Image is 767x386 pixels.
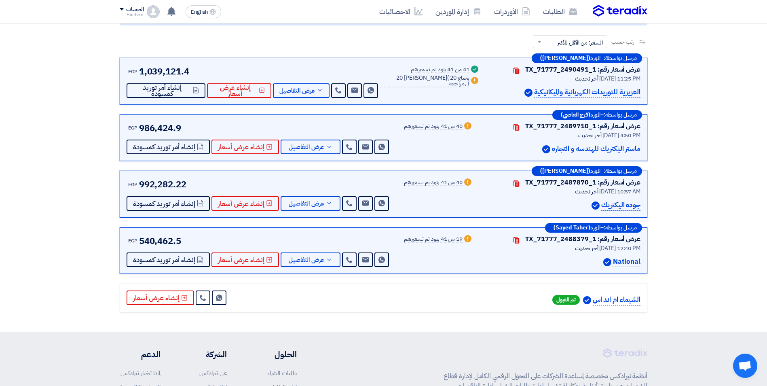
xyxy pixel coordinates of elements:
button: عرض التفاصيل [273,83,330,98]
span: [DATE] 11:25 PM [599,74,640,83]
a: لماذا تختار تيرادكس [120,369,161,378]
span: عرض التفاصيل [289,201,324,207]
p: جوده اليكتريك [601,200,640,211]
span: إنشاء أمر توريد كمسودة [133,257,195,263]
b: ([PERSON_NAME]) [540,168,590,174]
span: ( [447,74,449,82]
span: أخر تحديث [575,244,598,252]
button: إنشاء عرض أسعار [127,291,194,305]
b: (فرج العاصي) [561,112,590,118]
span: رتب حسب [611,38,634,46]
a: طلبات الشراء [267,369,297,378]
p: National [613,257,640,267]
button: إنشاء أمر توريد كمسودة [127,252,210,267]
span: 540,462.5 [139,234,181,248]
a: إدارة الموردين [429,2,488,21]
img: Verified Account [603,258,611,266]
div: – [552,110,642,120]
button: عرض التفاصيل [281,140,340,154]
span: مرسل بواسطة: [604,55,637,61]
button: إنشاء أمر توريد كمسودة [127,83,205,98]
span: المورد [590,225,600,231]
span: EGP [128,124,137,131]
button: عرض التفاصيل [281,252,340,267]
div: عرض أسعار رقم: TX_71777_2487870_1 [525,178,640,187]
span: English [191,9,208,15]
img: Verified Account [524,89,532,97]
span: تم القبول [552,295,580,305]
b: ([PERSON_NAME]) [540,55,590,61]
button: إنشاء عرض أسعار [207,83,271,98]
a: عن تيرادكس [199,369,227,378]
div: – [532,166,642,176]
span: إنشاء عرض أسعار [218,257,264,263]
span: [DATE] 4:50 PM [602,131,640,140]
b: (Sayed Taher) [554,225,590,231]
button: إنشاء عرض أسعار [211,196,279,211]
button: إنشاء عرض أسعار [211,140,279,154]
span: أخر تحديث [575,187,598,196]
div: – [545,223,642,233]
img: Verified Account [592,201,600,210]
span: 986,424.9 [139,121,181,135]
span: إنشاء أمر توريد كمسودة [133,85,191,97]
span: مرسل بواسطة: [604,168,637,174]
span: مرسل بواسطة: [604,225,637,231]
div: Open chat [733,354,757,378]
a: الاحصائيات [373,2,429,21]
div: 40 من 41 بنود تم تسعيرهم [404,180,463,186]
button: إنشاء أمر توريد كمسودة [127,196,210,211]
span: عرض التفاصيل [289,257,324,263]
div: 20 [PERSON_NAME] [380,75,469,87]
span: ) [467,79,469,88]
a: الأوردرات [488,2,537,21]
img: profile_test.png [147,5,160,18]
p: العزيزية للتوريدات الكهربائية والميكانيكية [534,87,640,98]
span: 1,039,121.4 [139,65,189,78]
span: المورد [590,55,600,61]
span: إنشاء عرض أسعار [213,85,257,97]
span: مرسل بواسطة: [604,112,637,118]
li: الشركة [185,348,227,361]
span: EGP [128,68,137,75]
img: Verified Account [542,145,550,153]
button: عرض التفاصيل [281,196,340,211]
div: عرض أسعار رقم: TX_71777_2489710_1 [525,121,640,131]
img: Verified Account [583,296,591,304]
span: 20 يحتاج مراجعه, [449,74,469,88]
li: الحلول [251,348,297,361]
span: إنشاء عرض أسعار [218,144,264,150]
span: المورد [590,168,600,174]
span: EGP [128,237,137,244]
span: إنشاء عرض أسعار [218,201,264,207]
div: الحساب [126,6,144,13]
span: إنشاء أمر توريد كمسودة [133,144,195,150]
span: عرض التفاصيل [289,144,324,150]
span: EGP [128,181,137,188]
img: Teradix logo [593,5,647,17]
div: 40 من 41 بنود تم تسعيرهم [404,123,463,130]
span: عرض التفاصيل [279,88,315,94]
div: 41 من 41 بنود تم تسعيرهم [411,67,469,73]
span: [DATE] 10:57 AM [599,187,640,196]
button: إنشاء أمر توريد كمسودة [127,140,210,154]
div: Haitham [120,13,144,17]
span: المورد [590,112,600,118]
span: إنشاء أمر توريد كمسودة [133,201,195,207]
span: السعر: من الأقل للأكثر [558,38,603,47]
button: English [186,5,221,18]
div: عرض أسعار رقم: TX_71777_2490491_1 [525,65,640,74]
span: أخر تحديث [575,74,598,83]
li: الدعم [120,348,161,361]
div: 19 من 41 بنود تم تسعيرهم [404,236,463,243]
p: الشيماء ام اند اس [593,295,640,305]
button: إنشاء عرض أسعار [211,252,279,267]
a: الطلبات [537,2,583,21]
span: 992,282.22 [139,178,186,191]
span: أخر تحديث [578,131,601,140]
span: [DATE] 12:40 PM [599,244,640,252]
p: ماستر اليكتريك للهندسه و التجاره [552,144,640,155]
div: – [532,53,642,63]
div: عرض أسعار رقم: TX_71777_2488379_1 [525,234,640,244]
